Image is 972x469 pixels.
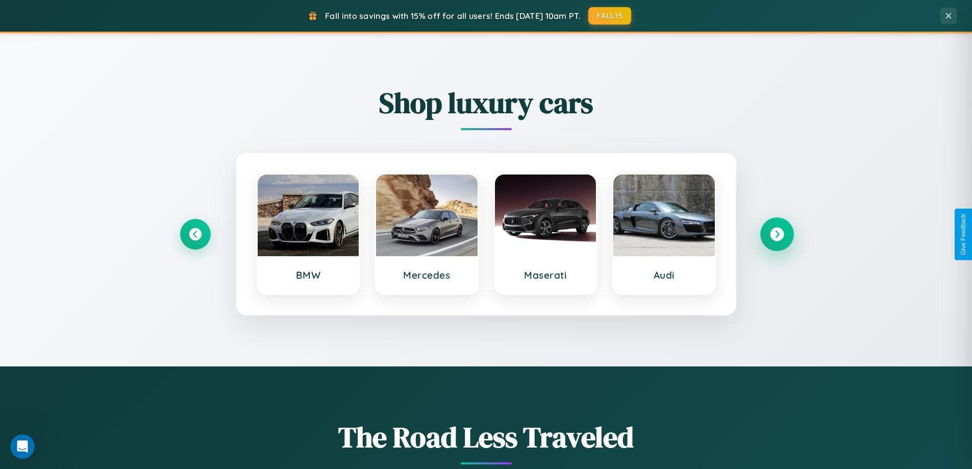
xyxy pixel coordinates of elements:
h3: Mercedes [386,269,467,281]
h3: Maserati [505,269,586,281]
h3: Audi [624,269,705,281]
button: FALL15 [588,7,631,24]
h3: BMW [268,269,349,281]
div: Give Feedback [960,214,967,255]
iframe: Intercom live chat [10,434,35,459]
h1: The Road Less Traveled [180,417,792,457]
h2: Shop luxury cars [180,83,792,122]
span: Fall into savings with 15% off for all users! Ends [DATE] 10am PT. [325,11,581,21]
